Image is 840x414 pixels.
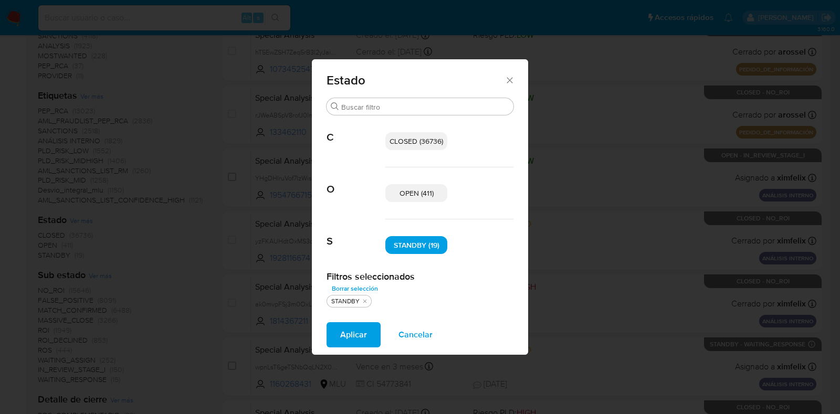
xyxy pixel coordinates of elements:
span: O [327,167,385,196]
span: C [327,115,385,144]
div: CLOSED (36736) [385,132,447,150]
span: Borrar selección [332,283,378,294]
button: Buscar [331,102,339,111]
span: Cancelar [398,323,433,346]
span: Aplicar [340,323,367,346]
button: Aplicar [327,322,381,347]
h2: Filtros seleccionados [327,271,513,282]
button: Cancelar [385,322,446,347]
span: S [327,219,385,248]
span: CLOSED (36736) [390,136,443,146]
span: OPEN (411) [400,188,434,198]
input: Buscar filtro [341,102,509,112]
span: Estado [327,74,505,87]
div: OPEN (411) [385,184,447,202]
span: STANDBY (19) [394,240,439,250]
div: STANDBY [329,297,362,306]
button: Cerrar [505,75,514,84]
div: STANDBY (19) [385,236,447,254]
button: quitar STANDBY [361,297,369,305]
button: Borrar selección [327,282,383,295]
